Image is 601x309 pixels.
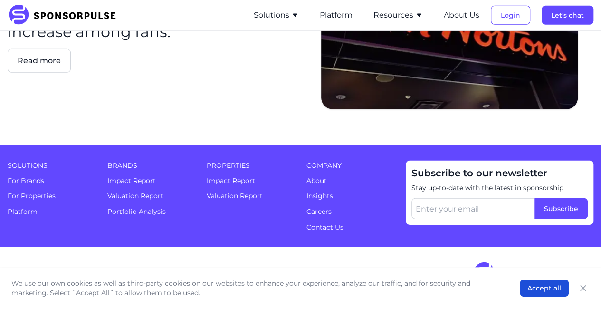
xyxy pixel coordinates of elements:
[444,10,479,21] button: About Us
[542,11,593,19] a: Let's chat
[553,263,601,309] iframe: Chat Widget
[107,207,166,216] a: Portfolio Analysis
[8,176,44,185] a: For Brands
[107,192,163,200] a: Valuation Report
[107,161,196,170] span: Brands
[254,10,299,21] button: Solutions
[534,198,588,219] button: Subscribe
[411,166,588,180] span: Subscribe to our newsletter
[8,207,38,216] a: Platform
[207,192,263,200] a: Valuation Report
[491,6,530,25] button: Login
[306,176,327,185] a: About
[306,207,332,216] a: Careers
[542,6,593,25] button: Let's chat
[373,10,423,21] button: Resources
[472,262,593,284] img: SponsorPulse
[320,11,353,19] a: Platform
[320,10,353,21] button: Platform
[306,192,333,200] a: Insights
[8,161,96,170] span: Solutions
[8,49,71,73] button: Read more
[411,198,534,219] input: Enter your email
[8,192,56,200] a: For Properties
[107,176,156,185] a: Impact Report
[207,176,255,185] a: Impact Report
[306,223,343,232] a: Contact Us
[207,161,295,170] span: Properties
[11,279,501,298] p: We use our own cookies as well as third-party cookies on our websites to enhance your experience,...
[444,11,479,19] a: About Us
[491,11,530,19] a: Login
[8,5,123,26] img: SponsorPulse
[306,161,395,170] span: Company
[520,280,569,297] button: Accept all
[411,183,588,193] span: Stay up-to-date with the latest in sponsorship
